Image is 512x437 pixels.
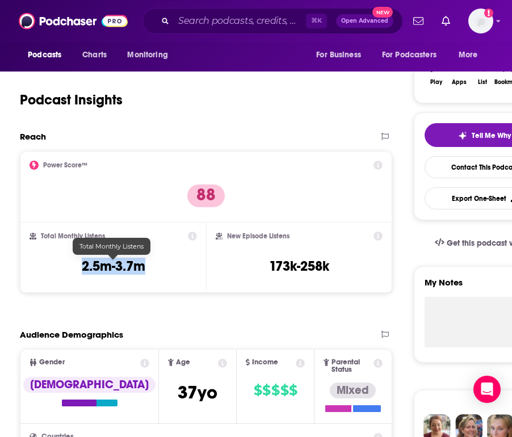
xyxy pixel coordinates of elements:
[20,329,123,340] h2: Audience Demographics
[478,79,487,86] div: List
[409,11,428,31] a: Show notifications dropdown
[28,47,61,63] span: Podcasts
[459,47,478,63] span: More
[458,131,467,140] img: tell me why sparkle
[142,8,403,34] div: Search podcasts, credits, & more...
[82,47,107,63] span: Charts
[452,79,467,86] div: Apps
[451,44,492,66] button: open menu
[20,91,123,108] h1: Podcast Insights
[473,376,501,403] div: Open Intercom Messenger
[468,9,493,33] img: User Profile
[471,52,494,93] button: List
[468,9,493,33] button: Show profile menu
[289,381,297,400] span: $
[280,381,288,400] span: $
[19,10,128,32] img: Podchaser - Follow, Share and Rate Podcasts
[330,383,376,398] div: Mixed
[178,381,217,404] span: 37 yo
[437,11,455,31] a: Show notifications dropdown
[262,381,270,400] span: $
[308,44,375,66] button: open menu
[447,52,471,93] button: Apps
[43,161,87,169] h2: Power Score™
[430,79,442,86] div: Play
[119,44,182,66] button: open menu
[372,7,393,18] span: New
[331,359,372,373] span: Parental Status
[23,377,156,393] div: [DEMOGRAPHIC_DATA]
[39,359,65,366] span: Gender
[271,381,279,400] span: $
[227,232,289,240] h2: New Episode Listens
[316,47,361,63] span: For Business
[306,14,327,28] span: ⌘ K
[425,52,448,93] button: Play
[468,9,493,33] span: Logged in as autumncomm
[375,44,453,66] button: open menu
[41,232,105,240] h2: Total Monthly Listens
[75,44,114,66] a: Charts
[382,47,437,63] span: For Podcasters
[127,47,167,63] span: Monitoring
[484,9,493,18] svg: Add a profile image
[472,131,511,140] span: Tell Me Why
[176,359,190,366] span: Age
[252,359,278,366] span: Income
[20,131,46,142] h2: Reach
[254,381,262,400] span: $
[79,242,144,250] span: Total Monthly Listens
[336,14,393,28] button: Open AdvancedNew
[269,258,329,275] h3: 173k-258k
[341,18,388,24] span: Open Advanced
[174,12,306,30] input: Search podcasts, credits, & more...
[187,184,225,207] p: 88
[20,44,76,66] button: open menu
[82,258,145,275] h3: 2.5m-3.7m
